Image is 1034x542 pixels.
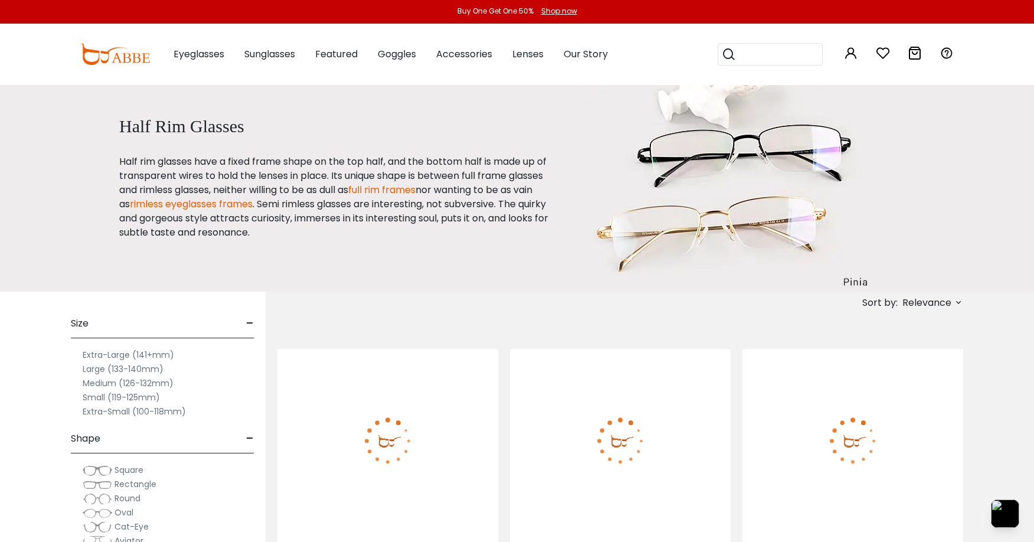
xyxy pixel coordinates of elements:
[114,507,133,518] span: Oval
[436,47,492,61] span: Accessories
[83,493,112,505] img: Round.png
[378,47,416,61] span: Goggles
[80,44,150,65] img: abbeglasses.com
[277,349,498,533] img: Black Liam - Titanium ,Adjust Nose Pads
[541,6,577,17] div: Shop now
[862,296,898,309] span: Sort by:
[83,521,112,533] img: Cat-Eye.png
[114,492,140,504] span: Round
[510,349,731,533] img: Gun Noah - Titanium ,Adjust Nose Pads
[71,425,100,453] span: Shape
[174,47,224,61] span: Eyeglasses
[315,47,358,61] span: Featured
[244,47,295,61] span: Sunglasses
[535,6,577,16] a: Shop now
[130,197,253,211] a: rimless eyeglasses frames
[83,479,112,491] img: Rectangle.png
[83,465,112,476] img: Square.png
[119,155,549,240] p: Half rim glasses have a fixed frame shape on the top half, and the bottom half is made up of tran...
[83,376,174,390] label: Medium (126-132mm)
[114,464,143,476] span: Square
[83,362,163,376] label: Large (133-140mm)
[246,309,254,338] span: -
[83,348,174,362] label: Extra-Large (141+mm)
[457,6,534,17] div: Buy One Get One 50%
[564,47,608,61] span: Our Story
[83,507,112,519] img: Oval.png
[83,390,160,404] label: Small (119-125mm)
[114,521,149,533] span: Cat-Eye
[348,183,415,197] a: full rim frames
[246,425,254,453] span: -
[114,478,156,490] span: Rectangle
[742,349,963,533] img: Gun Alexander - Metal ,Adjust Nose Pads
[578,85,878,292] img: half rim glasses
[512,47,544,61] span: Lenses
[83,404,186,419] label: Extra-Small (100-118mm)
[71,309,89,338] span: Size
[902,292,951,314] span: Relevance
[119,116,549,137] h1: Half Rim Glasses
